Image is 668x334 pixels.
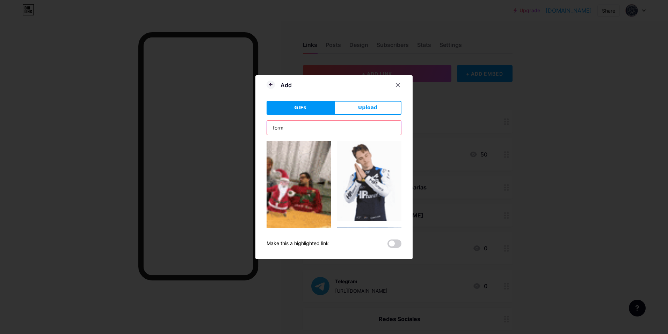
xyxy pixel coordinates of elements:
button: Upload [334,101,401,115]
div: Make this a highlighted link [267,239,329,248]
div: Add [281,81,292,89]
span: Upload [358,104,377,111]
button: GIFs [267,101,334,115]
img: Gihpy [267,141,331,252]
img: Gihpy [337,141,401,222]
img: Gihpy [337,227,401,292]
span: GIFs [294,104,306,111]
input: Search [267,121,401,135]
